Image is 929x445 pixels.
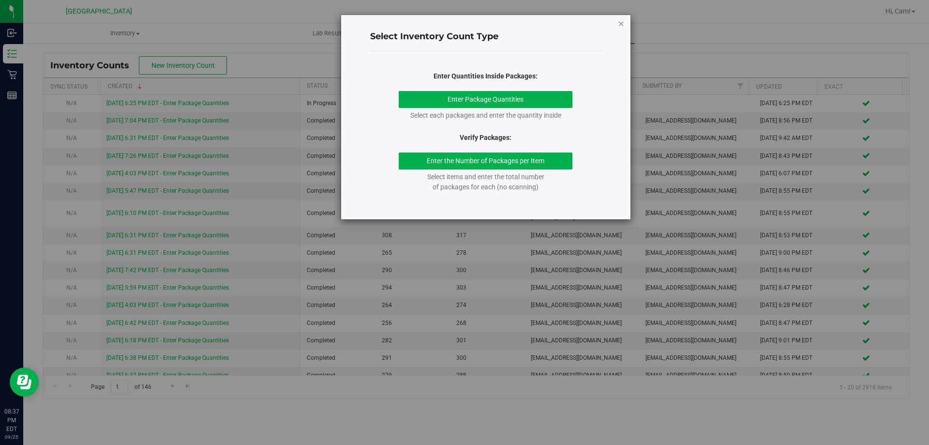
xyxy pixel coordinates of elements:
[434,72,538,80] span: Enter Quantities Inside Packages:
[10,368,39,397] iframe: Resource center
[399,91,572,108] button: Enter Package Quantities
[410,111,561,119] span: Select each packages and enter the quantity inside
[427,173,544,191] span: Select items and enter the total number of packages for each (no scanning)
[399,153,572,169] button: Enter the Number of Packages per Item
[460,134,511,141] span: Verify Packages:
[370,31,601,43] h4: Select Inventory Count Type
